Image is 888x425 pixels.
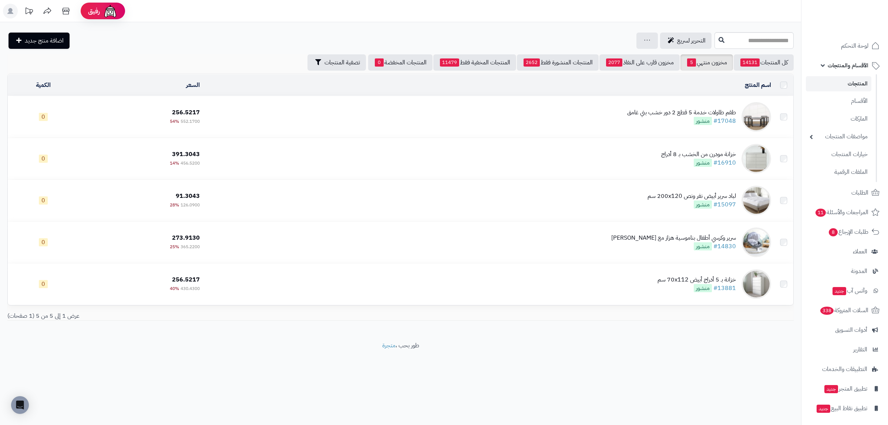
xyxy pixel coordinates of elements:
[806,380,884,398] a: تطبيق المتجرجديد
[677,36,706,45] span: التحرير لسريع
[382,341,396,350] a: متجرة
[172,275,200,284] span: 256.5217
[806,93,871,109] a: الأقسام
[181,160,200,166] span: 456.5200
[806,203,884,221] a: المراجعات والأسئلة11
[606,58,622,67] span: 2077
[440,58,459,67] span: 11479
[713,158,736,167] a: #16910
[687,58,696,67] span: 5
[524,58,540,67] span: 2652
[20,4,38,20] a: تحديثات المنصة
[170,118,179,125] span: 54%
[816,403,867,414] span: تطبيق نقاط البيع
[103,4,118,18] img: ai-face.png
[39,196,48,205] span: 0
[822,364,867,374] span: التطبيقات والخدمات
[36,81,51,90] a: الكمية
[181,118,200,125] span: 552.1700
[741,186,771,215] img: لباد سرير أبيض نفر ونص 200x120 سم
[657,276,736,284] div: خزانة بـ 5 أدراج أبيض ‎70x112 سم‏
[170,285,179,292] span: 40%
[181,243,200,250] span: 365.2200
[170,202,179,208] span: 28%
[741,102,771,132] img: طقم طاولات خدمة 5 قطع 2 دور خشب بني غامق
[181,202,200,208] span: 126.0900
[806,37,884,55] a: لوحة التحكم
[713,242,736,251] a: #14830
[806,164,871,180] a: الملفات الرقمية
[820,305,868,316] span: السلات المتروكة
[806,243,884,260] a: العملاء
[368,54,433,71] a: المنتجات المخفضة0
[832,286,867,296] span: وآتس آب
[806,321,884,339] a: أدوات التسويق
[828,228,838,237] span: 8
[88,7,100,16] span: رفيق
[2,312,401,320] div: عرض 1 إلى 5 من 5 (1 صفحات)
[745,81,771,90] a: اسم المنتج
[713,284,736,293] a: #13881
[172,150,200,159] span: 391.3043
[824,385,838,393] span: جديد
[841,41,868,51] span: لوحة التحكم
[806,129,871,145] a: مواصفات المنتجات
[741,269,771,299] img: خزانة بـ 5 أدراج أبيض ‎70x112 سم‏
[806,223,884,241] a: طلبات الإرجاع8
[627,108,736,117] div: طقم طاولات خدمة 5 قطع 2 دور خشب بني غامق
[661,150,736,159] div: خزانة مودرن من الخشب بـ 8 أدراج
[647,192,736,200] div: لباد سرير أبيض نفر ونص 200x120 سم
[806,184,884,202] a: الطلبات
[11,396,29,414] div: Open Intercom Messenger
[806,282,884,300] a: وآتس آبجديد
[172,233,200,242] span: 273.9130
[832,287,846,295] span: جديد
[853,246,867,257] span: العملاء
[307,54,366,71] button: تصفية المنتجات
[806,111,871,127] a: الماركات
[517,54,599,71] a: المنتجات المنشورة فقط2652
[806,399,884,417] a: تطبيق نقاط البيعجديد
[713,200,736,209] a: #15097
[176,192,200,200] span: 91.3043
[806,301,884,319] a: السلات المتروكة338
[186,81,200,90] a: السعر
[694,200,712,209] span: منشور
[740,58,760,67] span: 14131
[324,58,360,67] span: تصفية المنتجات
[828,227,868,237] span: طلبات الإرجاع
[741,227,771,257] img: سرير وكرسي أطفال بناموسية هزاز مع ريموت
[815,207,868,217] span: المراجعات والأسئلة
[853,344,867,355] span: التقارير
[694,284,712,292] span: منشور
[806,360,884,378] a: التطبيقات والخدمات
[172,108,200,117] span: 256.5217
[824,384,867,394] span: تطبيق المتجر
[25,36,64,45] span: اضافة منتج جديد
[806,146,871,162] a: خيارات المنتجات
[694,242,712,250] span: منشور
[741,144,771,173] img: خزانة مودرن من الخشب بـ 8 أدراج
[817,405,830,413] span: جديد
[820,306,834,315] span: 338
[433,54,516,71] a: المنتجات المخفية فقط11479
[851,266,867,276] span: المدونة
[838,6,881,21] img: logo-2.png
[170,160,179,166] span: 14%
[815,208,826,217] span: 11
[39,155,48,163] span: 0
[828,60,868,71] span: الأقسام والمنتجات
[694,117,712,125] span: منشور
[835,325,867,335] span: أدوات التسويق
[39,113,48,121] span: 0
[39,280,48,288] span: 0
[806,341,884,358] a: التقارير
[181,285,200,292] span: 430.4300
[851,188,868,198] span: الطلبات
[694,159,712,167] span: منشور
[9,33,70,49] a: اضافة منتج جديد
[806,262,884,280] a: المدونة
[680,54,733,71] a: مخزون منتهي5
[713,117,736,125] a: #17048
[806,76,871,91] a: المنتجات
